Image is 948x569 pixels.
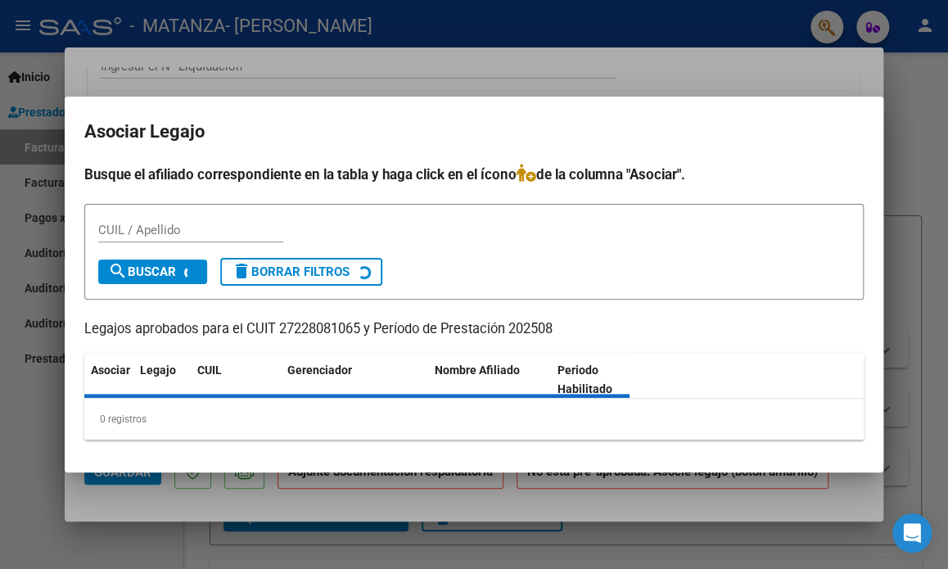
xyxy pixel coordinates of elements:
[108,261,128,281] mat-icon: search
[133,353,191,407] datatable-header-cell: Legajo
[108,264,176,279] span: Buscar
[98,260,207,284] button: Buscar
[84,353,133,407] datatable-header-cell: Asociar
[428,353,551,407] datatable-header-cell: Nombre Afiliado
[558,364,612,395] span: Periodo Habilitado
[281,353,428,407] datatable-header-cell: Gerenciador
[91,364,130,377] span: Asociar
[84,319,864,340] p: Legajos aprobados para el CUIT 27228081065 y Período de Prestación 202508
[140,364,176,377] span: Legajo
[84,399,864,440] div: 0 registros
[84,164,864,185] h4: Busque el afiliado correspondiente en la tabla y haga click en el ícono de la columna "Asociar".
[191,353,281,407] datatable-header-cell: CUIL
[232,261,251,281] mat-icon: delete
[220,258,382,286] button: Borrar Filtros
[84,116,864,147] h2: Asociar Legajo
[551,353,661,407] datatable-header-cell: Periodo Habilitado
[287,364,352,377] span: Gerenciador
[232,264,350,279] span: Borrar Filtros
[435,364,520,377] span: Nombre Afiliado
[197,364,222,377] span: CUIL
[892,513,932,553] div: Open Intercom Messenger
